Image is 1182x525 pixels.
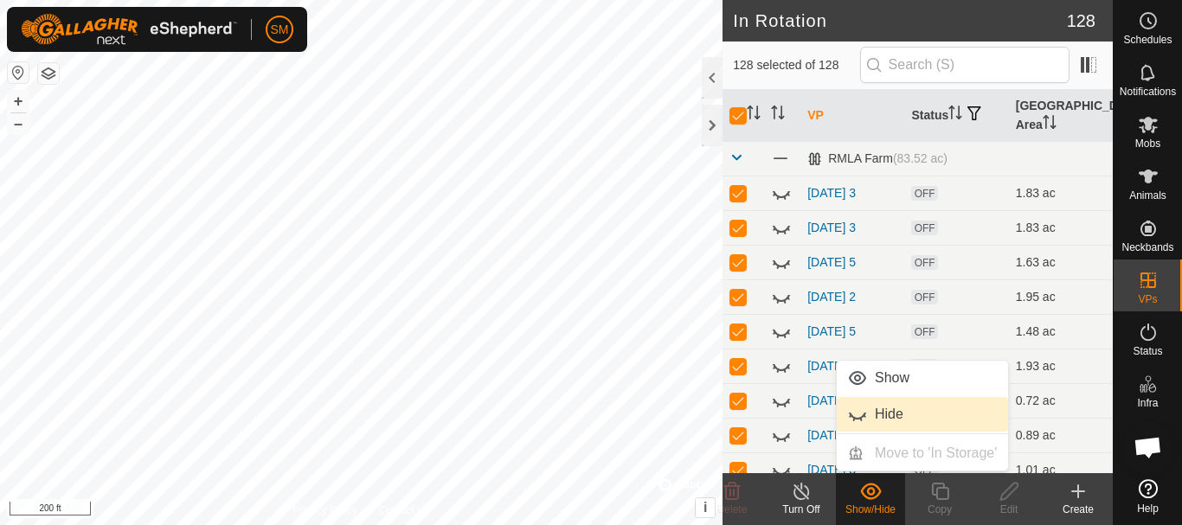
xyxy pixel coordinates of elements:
td: 1.48 ac [1009,314,1113,349]
div: Open chat [1122,421,1174,473]
th: VP [800,90,904,142]
a: [DATE] 3 [807,221,856,234]
button: + [8,91,29,112]
a: [DATE] 2 [807,428,856,442]
a: [DATE] 5 [807,255,856,269]
span: Show [875,368,909,388]
div: Create [1044,502,1113,517]
td: 1.01 ac [1009,452,1113,487]
div: Edit [974,502,1044,517]
th: [GEOGRAPHIC_DATA] Area [1009,90,1113,142]
td: 0.89 ac [1009,418,1113,452]
a: [DATE] 3 [807,359,856,373]
span: 128 [1067,8,1095,34]
td: 0.72 ac [1009,383,1113,418]
div: Copy [905,502,974,517]
a: Help [1114,472,1182,521]
span: Mobs [1135,138,1160,149]
span: OFF [911,186,937,201]
span: VPs [1138,294,1157,304]
a: [DATE] 3 [807,186,856,200]
img: Gallagher Logo [21,14,237,45]
input: Search (S) [860,47,1070,83]
div: Show/Hide [836,502,905,517]
span: 128 selected of 128 [733,56,859,74]
a: Privacy Policy [293,503,358,518]
a: Contact Us [378,503,429,518]
div: RMLA Farm [807,151,948,166]
a: [DATE] 5 [807,324,856,338]
p-sorticon: Activate to sort [771,108,785,122]
p-sorticon: Activate to sort [1043,118,1057,131]
span: Infra [1137,398,1158,408]
li: Hide [837,397,1008,432]
span: OFF [911,290,937,304]
a: [DATE] 3 [807,463,856,477]
span: Hide [875,404,903,425]
td: 1.83 ac [1009,210,1113,245]
span: (83.52 ac) [893,151,948,165]
div: Turn Off [767,502,836,517]
button: i [696,498,715,517]
span: OFF [911,255,937,270]
p-sorticon: Activate to sort [948,108,962,122]
span: Notifications [1120,86,1176,97]
td: 1.63 ac [1009,245,1113,279]
td: 1.93 ac [1009,349,1113,383]
span: Status [1133,346,1162,356]
th: Status [904,90,1008,142]
span: OFF [911,221,937,235]
button: Map Layers [38,63,59,84]
li: Move to 'In Storage' [837,436,1008,471]
span: OFF [911,324,937,339]
span: Delete [717,503,748,515]
span: Animals [1129,190,1166,201]
span: Neckbands [1121,242,1173,253]
h2: In Rotation [733,10,1066,31]
button: Reset Map [8,62,29,83]
li: Show [837,361,1008,395]
button: – [8,113,29,134]
p-sorticon: Activate to sort [747,108,761,122]
span: Schedules [1123,35,1172,45]
span: Help [1137,503,1159,514]
td: 1.95 ac [1009,279,1113,314]
a: [DATE] 1 [807,394,856,407]
span: i [703,500,707,515]
td: 1.83 ac [1009,176,1113,210]
span: SM [271,21,289,39]
a: [DATE] 2 [807,290,856,304]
